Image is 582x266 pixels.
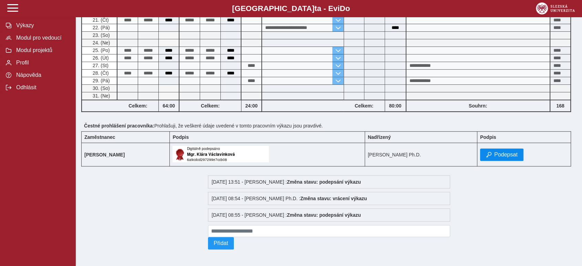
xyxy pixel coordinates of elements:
b: Nadřízený [368,134,391,140]
span: Profil [14,60,70,66]
b: [PERSON_NAME] [84,152,125,157]
span: t [314,4,317,13]
span: D [340,4,345,13]
span: Podepsat [494,152,518,158]
b: Celkem: [179,103,241,109]
span: 22. (Pá) [91,25,110,30]
div: Prohlašuji, že veškeré údaje uvedené v tomto pracovním výkazu jsou pravdivé. [81,120,576,131]
div: [DATE] 08:55 - [PERSON_NAME] : [208,208,450,222]
button: Přidat [208,237,234,249]
span: 31. (Ne) [91,93,110,99]
span: Výkazy [14,22,70,29]
span: 30. (So) [91,85,110,91]
span: 28. (Čt) [91,70,109,76]
img: Digitálně podepsáno uživatelem [173,146,269,162]
span: 21. (Čt) [91,17,109,23]
b: Zaměstnanec [84,134,115,140]
b: Souhrn: [469,103,487,109]
button: Podepsat [480,149,523,161]
b: Celkem: [117,103,158,109]
span: Nápověda [14,72,70,78]
b: Podpis [173,134,189,140]
span: Odhlásit [14,84,70,91]
span: Modul projektů [14,47,70,53]
b: Čestné prohlášení pracovníka: [84,123,154,129]
span: 24. (Ne) [91,40,110,45]
b: Celkem: [344,103,385,109]
b: 24:00 [241,103,261,109]
b: [GEOGRAPHIC_DATA] a - Evi [21,4,561,13]
b: Změna stavu: podepsání výkazu [287,179,361,185]
span: o [345,4,350,13]
b: Změna stavu: vrácení výkazu [300,196,367,201]
span: 23. (So) [91,32,110,38]
span: 29. (Pá) [91,78,110,83]
div: [DATE] 08:54 - [PERSON_NAME] Ph.D. : [208,192,450,205]
span: 27. (St) [91,63,108,68]
span: Modul pro vedoucí [14,35,70,41]
div: [DATE] 13:51 - [PERSON_NAME] : [208,175,450,188]
b: Změna stavu: podepsání výkazu [287,212,361,218]
span: Přidat [214,240,228,246]
b: 80:00 [385,103,406,109]
img: logo_web_su.png [536,2,575,14]
b: 64:00 [159,103,179,109]
span: 25. (Po) [91,48,110,53]
td: [PERSON_NAME] Ph.D. [365,143,477,166]
span: 26. (Út) [91,55,109,61]
b: Podpis [480,134,496,140]
b: 168 [550,103,570,109]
